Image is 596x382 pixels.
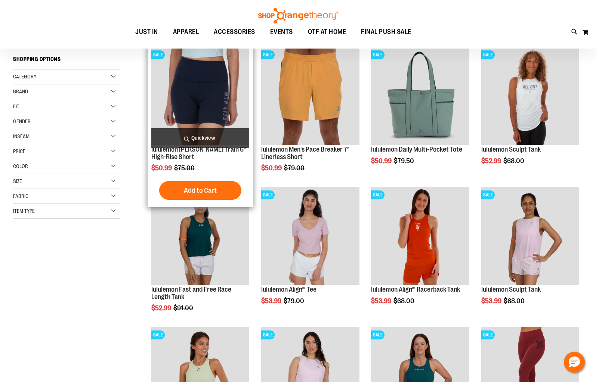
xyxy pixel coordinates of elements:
[13,53,120,69] strong: Shopping Options
[504,297,526,305] span: $68.00
[13,193,28,199] span: Fabric
[371,187,469,286] a: Product image for lululemon Align™ Racerback TankSALE
[151,164,173,172] span: $50.99
[148,183,253,331] div: product
[257,43,363,191] div: product
[151,47,249,145] img: Product image for lululemon Wunder Train 6" High-Rise Short
[151,128,249,148] a: Quickview
[308,24,346,40] span: OTF AT HOME
[481,47,579,145] img: Product image for lululemon Sculpt Tank
[270,24,293,40] span: EVENTS
[257,8,339,24] img: Shop Orangetheory
[206,24,263,41] a: ACCESSORIES
[261,286,316,293] a: lululemon Align™ Tee
[151,187,249,286] a: Main view of 2024 August lululemon Fast and Free Race Length TankSALE
[135,24,158,40] span: JUST IN
[371,47,469,145] img: lululemon Daily Multi-Pocket Tote
[367,183,473,323] div: product
[13,103,19,109] span: Fit
[173,24,199,40] span: APPAREL
[353,24,419,40] a: FINAL PUSH SALE
[174,164,196,172] span: $75.00
[151,286,231,301] a: lululemon Fast and Free Race Length Tank
[481,187,579,286] a: Main Image of 1538347SALE
[261,330,275,339] span: SALE
[13,208,35,214] span: Item Type
[481,190,495,199] span: SALE
[361,24,411,40] span: FINAL PUSH SALE
[478,183,583,323] div: product
[261,187,359,286] a: Product image for lululemon Align™ T-ShirtSALE
[371,157,393,165] span: $50.99
[128,24,166,41] a: JUST IN
[481,297,503,305] span: $53.99
[367,43,473,183] div: product
[184,186,217,195] span: Add to Cart
[151,47,249,146] a: Product image for lululemon Wunder Train 6" High-Rise ShortSALE
[481,146,541,153] a: lululemon Sculpt Tank
[371,286,460,293] a: lululemon Align™ Racerback Tank
[371,187,469,285] img: Product image for lululemon Align™ Racerback Tank
[13,133,30,139] span: Inseam
[503,157,525,165] span: $68.00
[261,146,349,161] a: lululemon Men's Pace Breaker 7" Linerless Short
[564,352,585,373] button: Hello, have a question? Let’s chat.
[151,146,245,161] a: lululemon [PERSON_NAME] Train 6" High-Rise Short
[261,47,359,145] img: Product image for lululemon Pace Breaker Short 7in Linerless
[214,24,255,40] span: ACCESSORIES
[13,74,36,80] span: Category
[481,286,541,293] a: lululemon Sculpt Tank
[481,187,579,285] img: Main Image of 1538347
[371,146,462,153] a: lululemon Daily Multi-Pocket Tote
[300,24,354,41] a: OTF AT HOME
[261,187,359,285] img: Product image for lululemon Align™ T-Shirt
[13,163,28,169] span: Color
[166,24,207,41] a: APPAREL
[393,297,416,305] span: $68.00
[371,47,469,146] a: lululemon Daily Multi-Pocket ToteSALE
[151,304,172,312] span: $52.99
[13,118,31,124] span: Gender
[13,178,22,184] span: Size
[481,47,579,146] a: Product image for lululemon Sculpt TankSALE
[481,157,502,165] span: $52.99
[261,190,275,199] span: SALE
[371,50,385,59] span: SALE
[481,50,495,59] span: SALE
[371,297,392,305] span: $53.99
[13,148,25,154] span: Price
[371,330,385,339] span: SALE
[257,183,363,323] div: product
[371,190,385,199] span: SALE
[159,181,241,200] button: Add to Cart
[284,164,306,172] span: $79.00
[394,157,415,165] span: $79.50
[261,297,282,305] span: $53.99
[284,297,305,305] span: $79.00
[151,187,249,285] img: Main view of 2024 August lululemon Fast and Free Race Length Tank
[261,164,283,172] span: $50.99
[261,50,275,59] span: SALE
[478,43,583,183] div: product
[261,47,359,146] a: Product image for lululemon Pace Breaker Short 7in LinerlessSALE
[263,24,300,41] a: EVENTS
[13,88,28,94] span: Brand
[151,50,165,59] span: SALE
[481,330,495,339] span: SALE
[173,304,194,312] span: $91.00
[148,43,253,207] div: product
[151,330,165,339] span: SALE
